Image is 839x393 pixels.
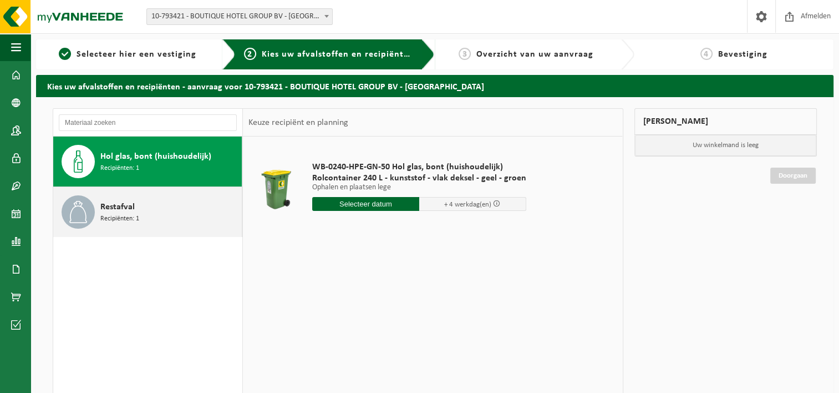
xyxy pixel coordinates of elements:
[53,137,242,187] button: Hol glas, bont (huishoudelijk) Recipiënten: 1
[312,162,526,173] span: WB-0240-HPE-GN-50 Hol glas, bont (huishoudelijk)
[59,114,237,131] input: Materiaal zoeken
[634,108,817,135] div: [PERSON_NAME]
[312,197,419,211] input: Selecteer datum
[147,9,332,24] span: 10-793421 - BOUTIQUE HOTEL GROUP BV - BRUGGE
[53,187,242,237] button: Restafval Recipiënten: 1
[243,109,354,137] div: Keuze recipiënt en planning
[36,75,833,97] h2: Kies uw afvalstoffen en recipiënten - aanvraag voor 10-793421 - BOUTIQUE HOTEL GROUP BV - [GEOGRA...
[100,214,139,224] span: Recipiënten: 1
[312,184,526,192] p: Ophalen en plaatsen lege
[100,150,211,163] span: Hol glas, bont (huishoudelijk)
[146,8,333,25] span: 10-793421 - BOUTIQUE HOTEL GROUP BV - BRUGGE
[700,48,713,60] span: 4
[718,50,767,59] span: Bevestiging
[77,50,196,59] span: Selecteer hier een vestiging
[444,201,491,208] span: + 4 werkdag(en)
[770,168,816,184] a: Doorgaan
[262,50,414,59] span: Kies uw afvalstoffen en recipiënten
[459,48,471,60] span: 3
[635,135,817,156] p: Uw winkelmand is leeg
[42,48,213,61] a: 1Selecteer hier een vestiging
[59,48,71,60] span: 1
[100,163,139,174] span: Recipiënten: 1
[100,200,135,214] span: Restafval
[244,48,256,60] span: 2
[476,50,593,59] span: Overzicht van uw aanvraag
[312,173,526,184] span: Rolcontainer 240 L - kunststof - vlak deksel - geel - groen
